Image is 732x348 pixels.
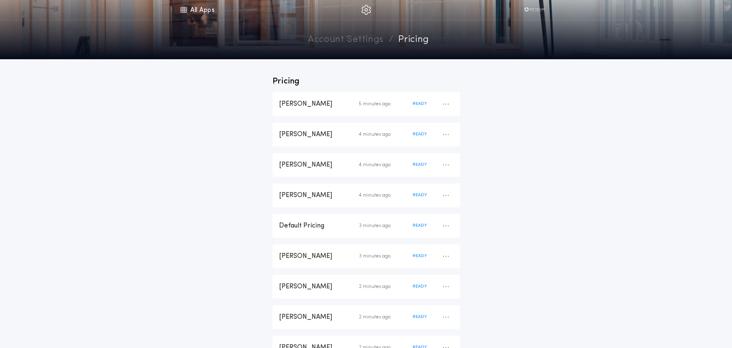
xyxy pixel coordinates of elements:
div: READY [413,131,453,138]
div: READY [413,192,453,199]
div: [PERSON_NAME] [279,252,359,261]
div: [PERSON_NAME] [279,282,359,291]
img: vs-icon [522,6,547,14]
div: 4 minutes ago [359,192,413,199]
div: 3 minutes ago [359,223,413,229]
div: 3 minutes ago [359,253,413,260]
div: 4 minutes ago [359,131,413,138]
div: [PERSON_NAME] [279,160,359,169]
div: [PERSON_NAME] [279,313,359,322]
div: 5 minutes ago [359,101,413,107]
div: READY [413,162,453,169]
button: [PERSON_NAME]4 minutes agoREADY [272,123,460,146]
div: READY [413,223,453,230]
button: [PERSON_NAME]5 minutes agoREADY [272,92,460,116]
button: [PERSON_NAME]2 minutes agoREADY [272,305,460,329]
a: pricing [398,33,429,47]
div: 2 minutes ago [359,314,413,320]
button: [PERSON_NAME]4 minutes agoREADY [272,153,460,177]
div: Default Pricing [279,221,359,230]
p: Pricing [272,76,460,87]
button: [PERSON_NAME]4 minutes agoREADY [272,183,460,207]
button: [PERSON_NAME]3 minutes agoREADY [272,244,460,268]
div: [PERSON_NAME] [279,130,359,139]
p: / [389,33,393,47]
div: [PERSON_NAME] [279,100,359,109]
div: 4 minutes ago [359,162,413,168]
div: READY [413,253,453,260]
div: READY [413,283,453,290]
button: [PERSON_NAME]2 minutes agoREADY [272,275,460,299]
div: 2 minutes ago [359,283,413,290]
button: Default Pricing3 minutes agoREADY [272,214,460,238]
img: img [361,5,371,15]
div: READY [413,314,453,321]
div: [PERSON_NAME] [279,191,359,200]
a: Account Settings [308,33,384,47]
div: READY [413,101,453,108]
